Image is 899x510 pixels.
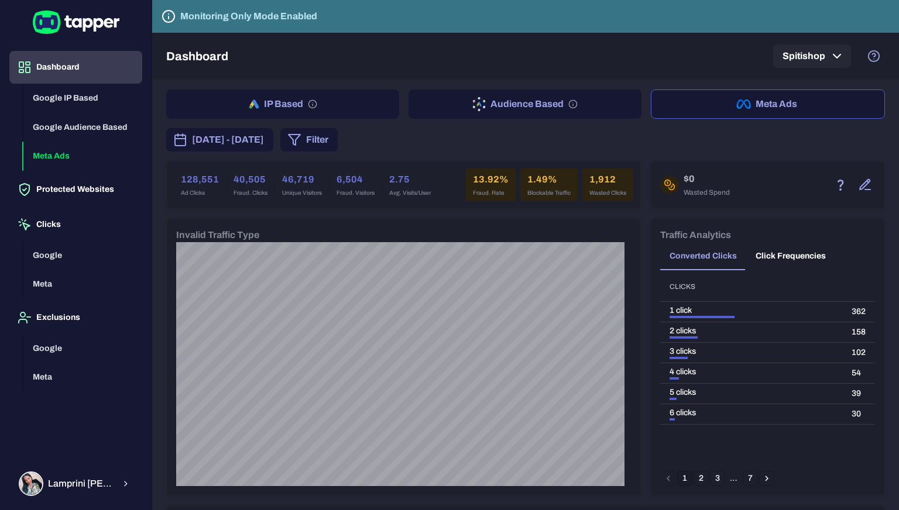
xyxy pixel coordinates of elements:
[842,301,875,322] td: 362
[23,121,142,131] a: Google Audience Based
[166,128,273,151] button: [DATE] - [DATE]
[23,342,142,352] a: Google
[670,367,833,377] div: 4 clicks
[831,175,850,195] button: Estimation based on the quantity of invalid click x cost-per-click.
[9,184,142,194] a: Protected Websites
[726,473,742,484] div: …
[589,189,626,197] span: Wasted Clicks
[337,189,375,197] span: Fraud. Visitors
[710,471,725,486] button: Go to page 3
[166,49,228,63] h5: Dashboard
[842,404,875,424] td: 30
[9,219,142,229] a: Clicks
[473,189,509,197] span: Fraud. Rate
[23,92,142,102] a: Google IP Based
[23,363,142,392] button: Meta
[9,61,142,71] a: Dashboard
[23,142,142,171] button: Meta Ads
[670,305,833,316] div: 1 click
[389,173,431,187] h6: 2.75
[23,249,142,259] a: Google
[589,173,626,187] h6: 1,912
[308,99,317,109] svg: IP based: Search, Display, and Shopping.
[473,173,509,187] h6: 13.92%
[842,363,875,383] td: 54
[568,99,578,109] svg: Audience based: Search, Display, Shopping, Video Performance Max, Demand Generation
[670,408,833,418] div: 6 clicks
[9,301,142,334] button: Exclusions
[670,387,833,398] div: 5 clicks
[280,128,338,151] button: Filter
[677,471,692,486] button: page 1
[9,467,142,501] button: Lamprini ReppaLamprini [PERSON_NAME]
[9,208,142,241] button: Clicks
[660,471,775,486] nav: pagination navigation
[23,113,142,142] button: Google Audience Based
[180,9,317,23] h6: Monitoring Only Mode Enabled
[670,326,833,336] div: 2 clicks
[23,371,142,381] a: Meta
[660,273,842,301] th: Clicks
[660,228,731,242] h6: Traffic Analytics
[9,312,142,322] a: Exclusions
[842,383,875,404] td: 39
[282,189,322,197] span: Unique Visitors
[23,241,142,270] button: Google
[527,173,571,187] h6: 1.49%
[746,242,835,270] button: Click Frequencies
[684,172,730,186] h6: $0
[842,342,875,363] td: 102
[773,44,851,68] button: Spitishop
[684,188,730,198] span: Wasted Spend
[759,471,774,486] button: Go to next page
[337,173,375,187] h6: 6,504
[162,9,176,23] svg: Tapper is not blocking any fraudulent activity for this domain
[176,228,259,242] h6: Invalid Traffic Type
[23,334,142,363] button: Google
[20,473,42,495] img: Lamprini Reppa
[23,150,142,160] a: Meta Ads
[282,173,322,187] h6: 46,719
[234,173,267,187] h6: 40,505
[9,173,142,206] button: Protected Websites
[181,189,219,197] span: Ad Clicks
[192,133,264,147] span: [DATE] - [DATE]
[651,89,885,119] button: Meta Ads
[234,189,267,197] span: Fraud. Clicks
[527,189,571,197] span: Blockable Traffic
[9,51,142,84] button: Dashboard
[181,173,219,187] h6: 128,551
[670,346,833,357] div: 3 clicks
[842,322,875,342] td: 158
[743,471,758,486] button: Go to page 7
[409,89,641,119] button: Audience Based
[23,84,142,113] button: Google IP Based
[48,478,114,490] span: Lamprini [PERSON_NAME]
[23,270,142,299] button: Meta
[166,89,399,119] button: IP Based
[660,242,746,270] button: Converted Clicks
[389,189,431,197] span: Avg. Visits/User
[23,278,142,288] a: Meta
[694,471,709,486] button: Go to page 2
